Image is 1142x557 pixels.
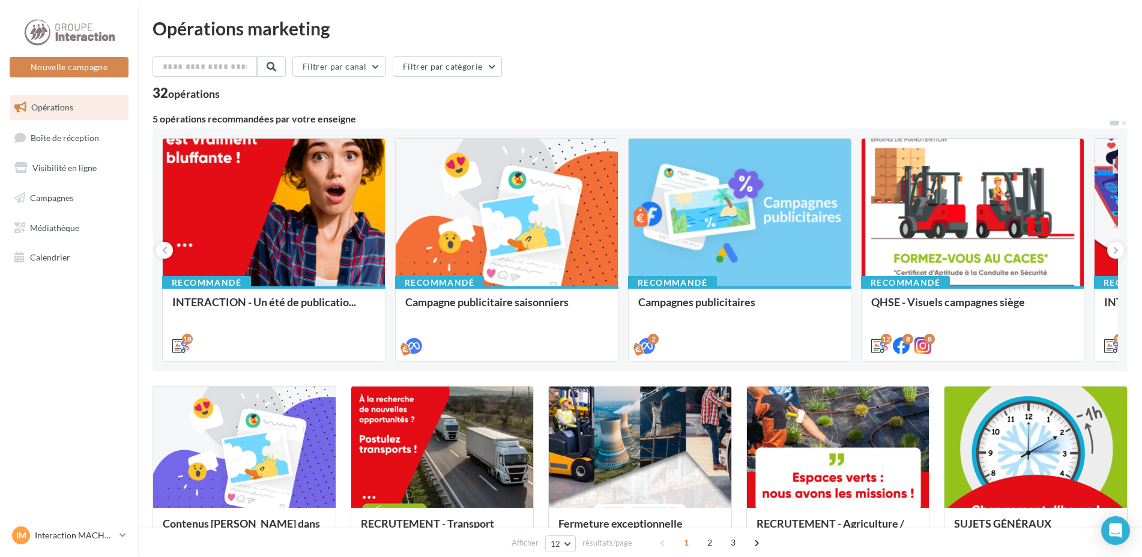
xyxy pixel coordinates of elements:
span: résultats/page [582,537,632,549]
span: Afficher [512,537,539,549]
a: Boîte de réception [7,125,131,151]
span: 1 [677,533,696,552]
span: Campagne publicitaire saisonniers [405,295,569,309]
div: 12 [1114,334,1125,345]
span: RECRUTEMENT - Transport [361,517,494,530]
span: 12 [551,539,561,549]
div: 8 [902,334,913,345]
div: Recommandé [395,276,484,289]
span: Campagnes [30,193,73,203]
span: IM [16,529,26,541]
div: Opérations marketing [153,19,1128,37]
span: Médiathèque [30,222,79,232]
div: Recommandé [861,276,950,289]
span: Opérations [31,102,73,112]
div: opérations [168,88,220,99]
p: Interaction MACHECOUL [35,529,115,541]
span: 2 [700,533,719,552]
div: 5 opérations recommandées par votre enseigne [153,114,1108,124]
div: 12 [881,334,892,345]
div: 18 [182,334,193,345]
a: Campagnes [7,185,131,211]
span: INTERACTION - Un été de publicatio... [172,295,356,309]
button: 12 [545,535,576,552]
span: SUJETS GÉNÉRAUX [954,517,1051,530]
div: Recommandé [162,276,251,289]
span: Calendrier [30,252,70,262]
div: 2 [648,334,659,345]
a: Opérations [7,95,131,120]
span: Campagnes publicitaires [638,295,755,309]
span: QHSE - Visuels campagnes siège [871,295,1025,309]
span: Fermeture exceptionnelle [558,517,683,530]
div: 32 [153,86,220,100]
div: Recommandé [628,276,717,289]
button: Nouvelle campagne [10,57,128,77]
button: Filtrer par catégorie [393,56,502,77]
span: Boîte de réception [31,132,99,142]
button: Filtrer par canal [292,56,386,77]
span: Visibilité en ligne [32,163,97,173]
a: Médiathèque [7,215,131,241]
div: 8 [924,334,935,345]
div: Open Intercom Messenger [1101,516,1130,545]
span: 3 [724,533,743,552]
a: IM Interaction MACHECOUL [10,524,128,547]
a: Calendrier [7,245,131,270]
a: Visibilité en ligne [7,155,131,181]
